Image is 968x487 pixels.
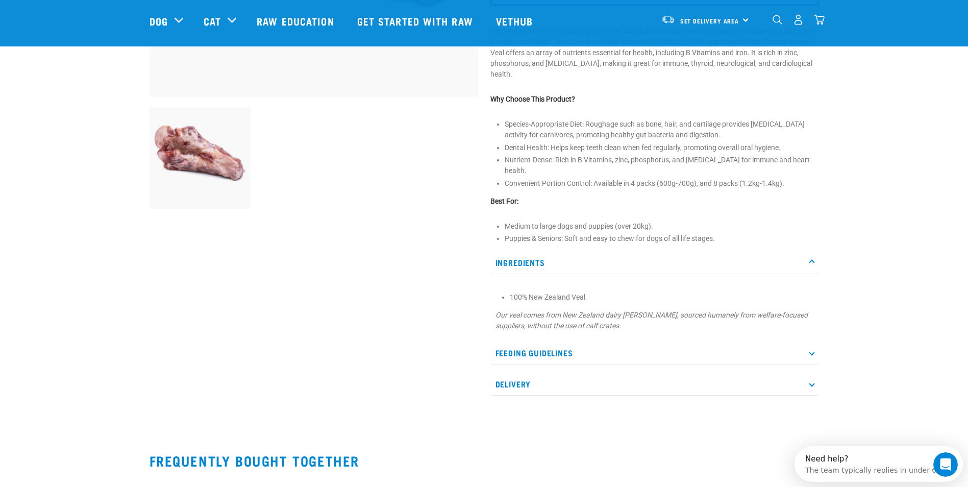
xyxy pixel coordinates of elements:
[150,453,819,469] h2: Frequently bought together
[680,19,739,22] span: Set Delivery Area
[490,342,819,364] p: Feeding Guidelines
[505,155,819,176] li: Nutrient-Dense: Rich in B Vitamins, zinc, phosphorus, and [MEDICAL_DATA] for immune and heart hea...
[933,452,958,477] iframe: Intercom live chat
[505,178,819,189] li: Convenient Portion Control: Available in 4 packs (600g-700g), and 8 packs (1.2kg-1.4kg).
[490,26,819,80] p: Our Veal Brisket is the most popular bone, it's a softer option suitable for puppies and seniors,...
[510,292,814,303] li: 100% New Zealand Veal
[490,251,819,274] p: Ingredients
[490,197,518,205] strong: Best For:
[204,13,221,29] a: Cat
[11,17,146,28] div: The team typically replies in under 6h
[495,311,808,330] em: Our veal comes from New Zealand dairy [PERSON_NAME], sourced humanely from welfare-focused suppli...
[150,13,168,29] a: Dog
[347,1,486,41] a: Get started with Raw
[490,95,575,103] strong: Why Choose This Product?
[505,142,819,153] li: Dental Health: Helps keep teeth clean when fed regularly, promoting overall oral hygiene.
[246,1,346,41] a: Raw Education
[795,446,963,482] iframe: Intercom live chat discovery launcher
[4,4,177,32] div: Open Intercom Messenger
[505,233,819,244] li: Puppies & Seniors: Soft and easy to chew for dogs of all life stages.
[11,9,146,17] div: Need help?
[661,15,675,24] img: van-moving.png
[505,221,819,232] li: Medium to large dogs and puppies (over 20kg).
[773,15,782,25] img: home-icon-1@2x.png
[505,119,819,140] li: Species-Appropriate Diet: Roughage such as bone, hair, and cartilage provides [MEDICAL_DATA] acti...
[814,14,825,25] img: home-icon@2x.png
[793,14,804,25] img: user.png
[490,373,819,396] p: Delivery
[486,1,546,41] a: Vethub
[150,107,251,209] img: 1205 Veal Brisket 1pp 01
